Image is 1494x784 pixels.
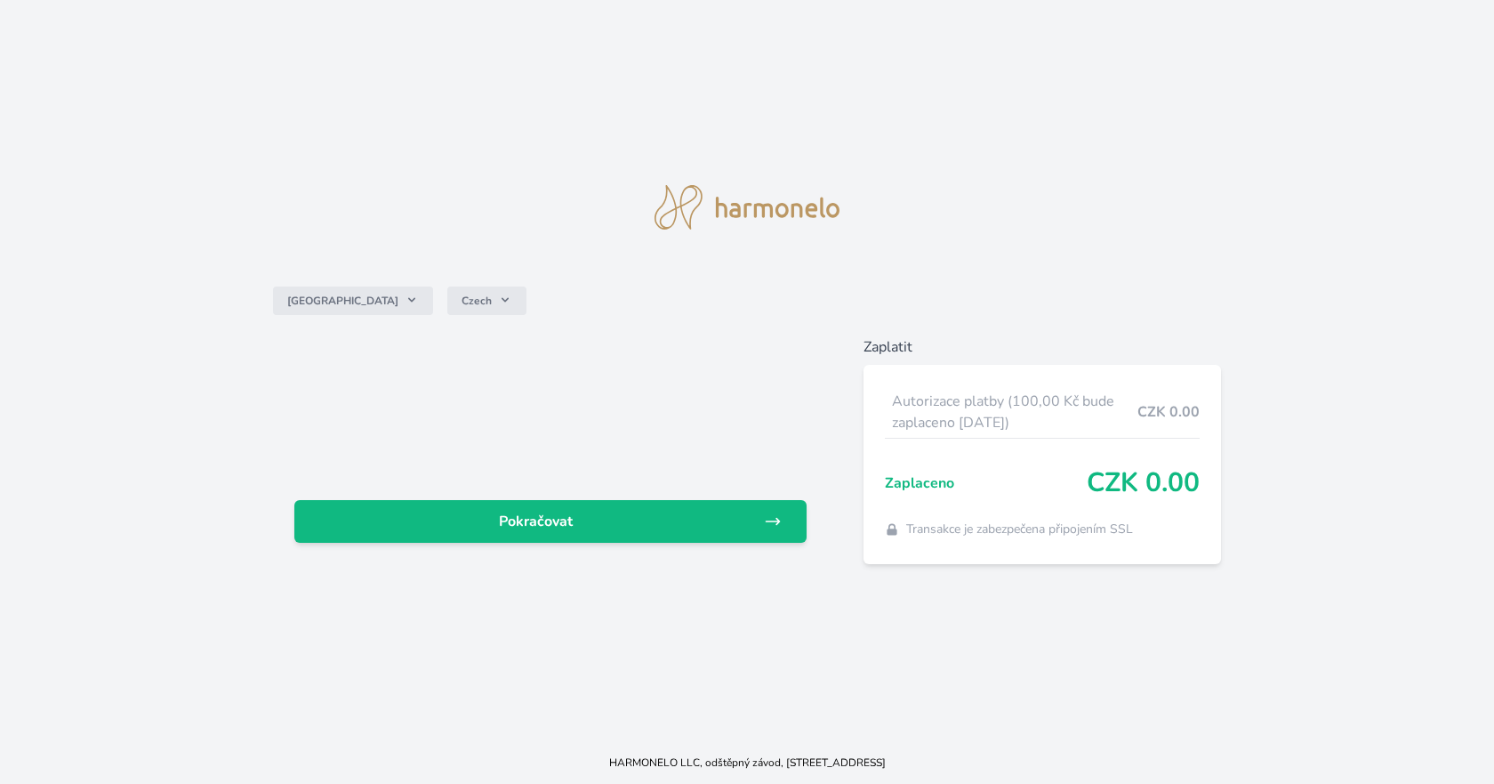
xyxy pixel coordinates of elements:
[906,521,1133,538] span: Transakce je zabezpečena připojením SSL
[273,287,433,315] button: [GEOGRAPHIC_DATA]
[287,294,398,308] span: [GEOGRAPHIC_DATA]
[863,336,1222,358] h6: Zaplatit
[885,473,1088,494] span: Zaplaceno
[1137,401,1200,423] span: CZK 0.00
[462,294,492,308] span: Czech
[655,185,839,230] img: logo.svg
[309,511,764,532] span: Pokračovat
[1087,467,1200,499] span: CZK 0.00
[294,500,807,543] a: Pokračovat
[447,287,526,315] button: Czech
[892,391,1138,433] span: Autorizace platby (100,00 Kč bude zaplaceno [DATE])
